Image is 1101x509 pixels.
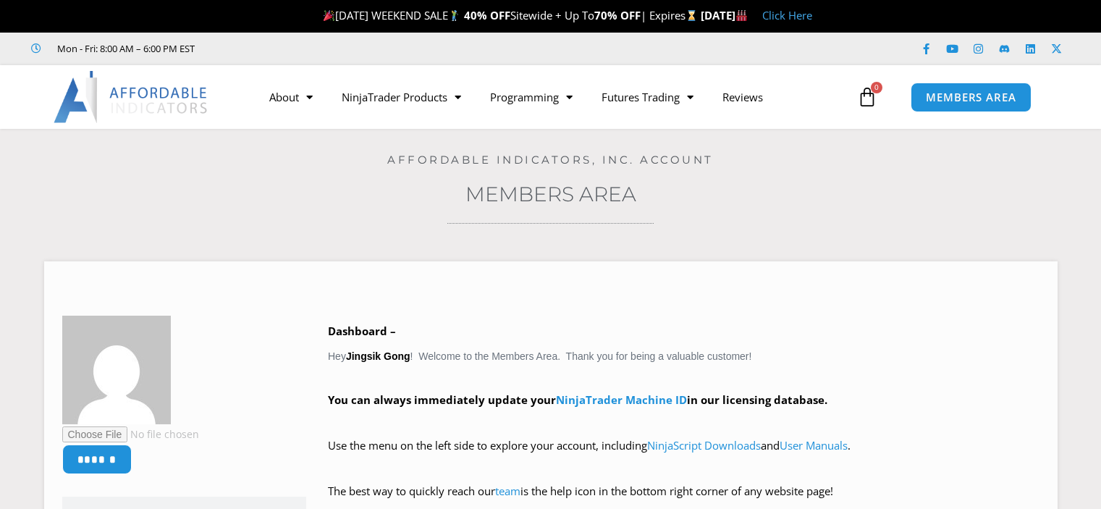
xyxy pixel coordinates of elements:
a: MEMBERS AREA [911,83,1032,112]
img: 3e961ded3c57598c38b75bad42f30339efeb9c3e633a926747af0a11817a7dee [62,316,171,424]
img: 🏭 [736,10,747,21]
a: Affordable Indicators, Inc. Account [387,153,714,167]
a: NinjaScript Downloads [647,438,761,453]
span: MEMBERS AREA [926,92,1016,103]
a: NinjaTrader Products [327,80,476,114]
img: 🎉 [324,10,334,21]
b: Dashboard – [328,324,396,338]
span: Mon - Fri: 8:00 AM – 6:00 PM EST [54,40,195,57]
nav: Menu [255,80,853,114]
a: Click Here [762,8,812,22]
strong: 70% OFF [594,8,641,22]
p: Use the menu on the left side to explore your account, including and . [328,436,1039,476]
span: 0 [871,82,882,93]
a: About [255,80,327,114]
a: Members Area [465,182,636,206]
strong: [DATE] [701,8,748,22]
a: team [495,484,520,498]
strong: You can always immediately update your in our licensing database. [328,392,827,407]
a: User Manuals [780,438,848,453]
strong: Jingsik Gong [346,350,410,362]
a: NinjaTrader Machine ID [556,392,687,407]
span: [DATE] WEEKEND SALE Sitewide + Up To | Expires [320,8,700,22]
a: Futures Trading [587,80,708,114]
iframe: Customer reviews powered by Trustpilot [215,41,432,56]
img: ⌛ [686,10,697,21]
img: 🏌️‍♂️ [449,10,460,21]
strong: 40% OFF [464,8,510,22]
a: Programming [476,80,587,114]
img: LogoAI | Affordable Indicators – NinjaTrader [54,71,209,123]
a: Reviews [708,80,777,114]
a: 0 [835,76,899,118]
